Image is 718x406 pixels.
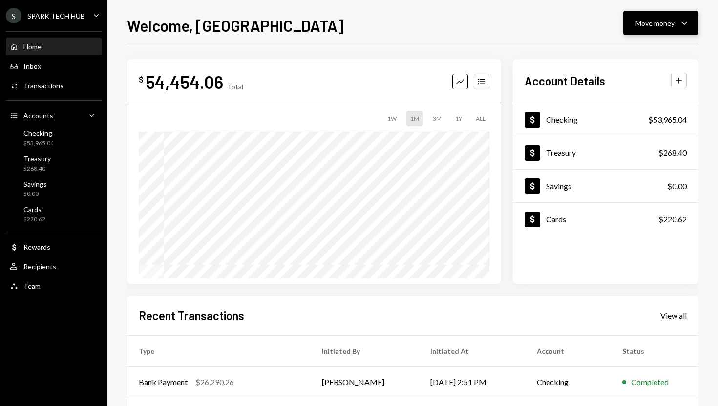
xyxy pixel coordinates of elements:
[525,73,605,89] h2: Account Details
[635,18,675,28] div: Move money
[6,57,102,75] a: Inbox
[406,111,423,126] div: 1M
[6,277,102,295] a: Team
[648,114,687,126] div: $53,965.04
[127,16,344,35] h1: Welcome, [GEOGRAPHIC_DATA]
[631,376,669,388] div: Completed
[139,307,244,323] h2: Recent Transactions
[23,180,47,188] div: Savings
[525,335,611,366] th: Account
[419,335,525,366] th: Initiated At
[23,82,63,90] div: Transactions
[623,11,698,35] button: Move money
[546,214,566,224] div: Cards
[546,148,576,157] div: Treasury
[6,151,102,175] a: Treasury$268.40
[195,376,234,388] div: $26,290.26
[23,262,56,271] div: Recipients
[310,366,419,398] td: [PERSON_NAME]
[23,205,45,214] div: Cards
[23,43,42,51] div: Home
[513,136,698,169] a: Treasury$268.40
[658,214,687,225] div: $220.62
[472,111,489,126] div: ALL
[23,282,41,290] div: Team
[23,139,54,148] div: $53,965.04
[23,129,54,137] div: Checking
[546,181,571,191] div: Savings
[513,203,698,235] a: Cards$220.62
[139,75,144,85] div: $
[6,126,102,150] a: Checking$53,965.04
[227,83,243,91] div: Total
[546,115,578,124] div: Checking
[419,366,525,398] td: [DATE] 2:51 PM
[23,165,51,173] div: $268.40
[513,103,698,136] a: Checking$53,965.04
[23,243,50,251] div: Rewards
[667,180,687,192] div: $0.00
[6,202,102,226] a: Cards$220.62
[6,77,102,94] a: Transactions
[6,238,102,256] a: Rewards
[660,310,687,321] a: View all
[23,190,47,198] div: $0.00
[451,111,466,126] div: 1Y
[513,170,698,202] a: Savings$0.00
[139,376,188,388] div: Bank Payment
[525,366,611,398] td: Checking
[146,71,223,93] div: 54,454.06
[6,107,102,124] a: Accounts
[6,177,102,200] a: Savings$0.00
[611,335,698,366] th: Status
[310,335,419,366] th: Initiated By
[23,111,53,120] div: Accounts
[127,335,310,366] th: Type
[6,257,102,275] a: Recipients
[23,215,45,224] div: $220.62
[383,111,401,126] div: 1W
[660,311,687,321] div: View all
[27,12,85,20] div: SPARK TECH HUB
[6,38,102,55] a: Home
[23,62,41,70] div: Inbox
[6,8,21,23] div: S
[429,111,445,126] div: 3M
[23,154,51,163] div: Treasury
[658,147,687,159] div: $268.40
